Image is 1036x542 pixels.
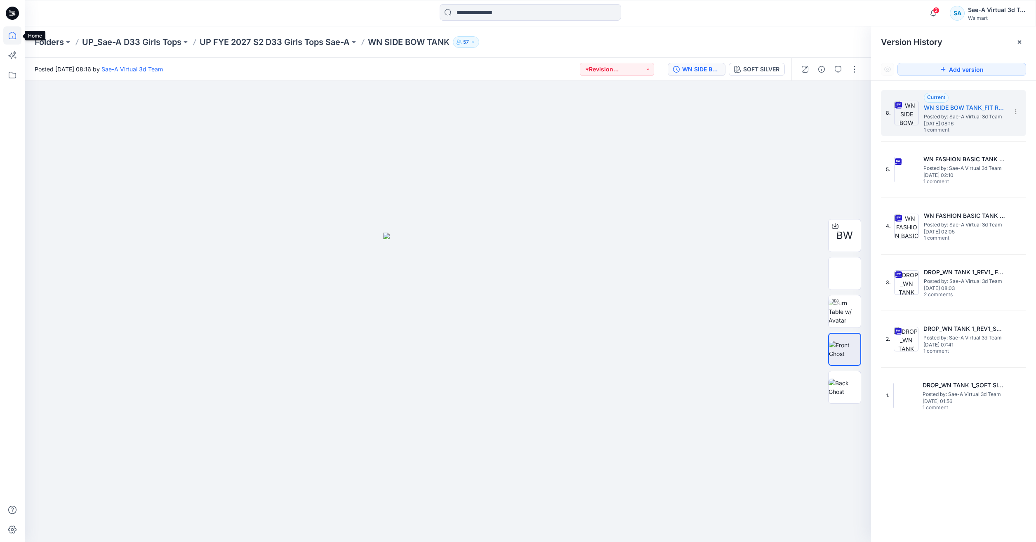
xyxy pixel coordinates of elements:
[453,36,479,48] button: 57
[924,267,1006,277] h5: DROP_WN TANK 1_REV1_ FULL COLORWAYS
[881,63,894,76] button: Show Hidden Versions
[886,166,890,173] span: 5.
[923,398,1005,404] span: [DATE] 01:56
[923,154,1006,164] h5: WN FASHION BASIC TANK 2_FULL COLORWAYS
[923,348,981,355] span: 1 comment
[923,164,1006,172] span: Posted by: Sae-A Virtual 3d Team
[82,36,181,48] a: UP_Sae-A D33 Girls Tops
[950,6,965,21] div: SA
[923,334,1006,342] span: Posted by: Sae-A Virtual 3d Team
[924,235,982,242] span: 1 comment
[893,383,894,408] img: DROP_WN TANK 1_SOFT SILVER
[933,7,939,14] span: 2
[894,327,918,351] img: DROP_WN TANK 1_REV1_SOFT SILVER
[923,390,1005,398] span: Posted by: Sae-A Virtual 3d Team
[924,211,1006,221] h5: WN FASHION BASIC TANK 2_SOFT SILVER
[923,179,981,185] span: 1 comment
[829,299,861,325] img: Turn Table w/ Avatar
[886,222,891,230] span: 4.
[923,172,1006,178] span: [DATE] 02:10
[968,15,1026,21] div: Walmart
[894,101,919,125] img: WN SIDE BOW TANK_FIT REVIEW
[463,38,469,47] p: 57
[894,270,919,295] img: DROP_WN TANK 1_REV1_ FULL COLORWAYS
[924,121,1006,127] span: [DATE] 08:16
[924,113,1006,121] span: Posted by: Sae-A Virtual 3d Team
[886,392,890,399] span: 1.
[924,221,1006,229] span: Posted by: Sae-A Virtual 3d Team
[886,335,890,343] span: 2.
[368,36,450,48] p: WN SIDE BOW TANK
[200,36,350,48] a: UP FYE 2027 S2 D33 Girls Tops Sae-A
[829,341,860,358] img: Front Ghost
[924,277,1006,285] span: Posted by: Sae-A Virtual 3d Team
[1016,39,1023,45] button: Close
[923,324,1006,334] h5: DROP_WN TANK 1_REV1_SOFT SILVER
[968,5,1026,15] div: Sae-A Virtual 3d Team
[924,285,1006,291] span: [DATE] 08:03
[923,405,980,411] span: 1 comment
[729,63,785,76] button: SOFT SILVER
[743,65,779,74] div: SOFT SILVER
[101,66,163,73] a: Sae-A Virtual 3d Team
[897,63,1026,76] button: Add version
[927,94,945,100] span: Current
[924,103,1006,113] h5: WN SIDE BOW TANK_FIT REVIEW
[35,65,163,73] span: Posted [DATE] 08:16 by
[924,229,1006,235] span: [DATE] 02:05
[886,109,891,117] span: 8.
[815,63,828,76] button: Details
[886,279,891,286] span: 3.
[836,228,853,243] span: BW
[829,379,861,396] img: Back Ghost
[383,233,513,542] img: eyJhbGciOiJIUzI1NiIsImtpZCI6IjAiLCJzbHQiOiJzZXMiLCJ0eXAiOiJKV1QifQ.eyJkYXRhIjp7InR5cGUiOiJzdG9yYW...
[924,127,982,134] span: 1 comment
[894,214,919,238] img: WN FASHION BASIC TANK 2_SOFT SILVER
[35,36,64,48] a: Folders
[668,63,725,76] button: WN SIDE BOW TANK_FIT REVIEW
[881,37,942,47] span: Version History
[923,380,1005,390] h5: DROP_WN TANK 1_SOFT SILVER
[924,292,982,298] span: 2 comments
[682,65,720,74] div: WN SIDE BOW TANK_FIT REVIEW
[923,342,1006,348] span: [DATE] 07:41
